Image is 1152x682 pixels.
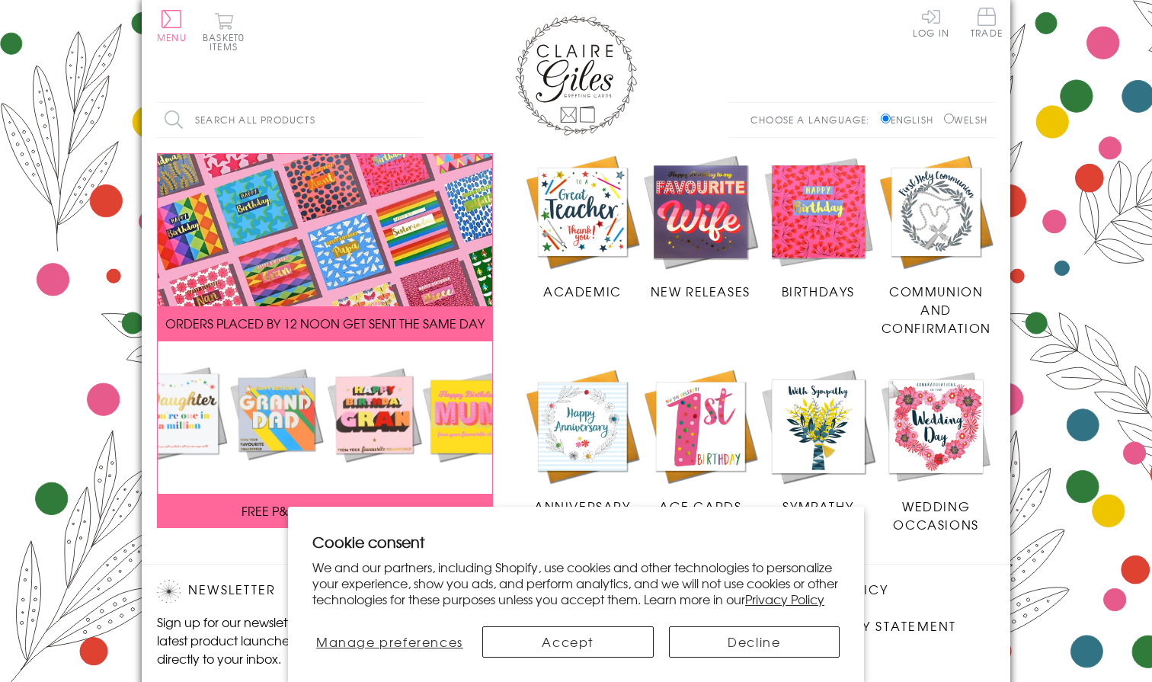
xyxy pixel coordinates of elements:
span: Manage preferences [316,632,463,651]
a: Communion and Confirmation [877,153,995,338]
span: Anniversary [534,497,631,515]
span: ORDERS PLACED BY 12 NOON GET SENT THE SAME DAY [165,314,485,332]
a: Trade [971,8,1003,40]
button: Menu [157,10,187,42]
span: New Releases [651,282,750,300]
span: Menu [157,30,187,44]
span: FREE P&P ON ALL UK ORDERS [242,501,409,520]
a: Age Cards [642,367,760,515]
input: Welsh [944,114,954,123]
span: Trade [971,8,1003,37]
a: Anniversary [523,367,642,515]
button: Accept [482,626,654,658]
p: Choose a language: [750,113,878,126]
span: Age Cards [659,497,741,515]
label: English [881,113,941,126]
button: Basket0 items [203,12,245,51]
a: New Releases [642,153,760,301]
input: Search all products [157,103,424,137]
span: Academic [543,282,622,300]
span: Wedding Occasions [893,497,978,533]
h2: Newsletter [157,580,416,603]
p: We and our partners, including Shopify, use cookies and other technologies to personalize your ex... [312,559,840,607]
p: Sign up for our newsletter to receive the latest product launches, news and offers directly to yo... [157,613,416,668]
a: Sympathy [760,367,878,515]
label: Welsh [944,113,987,126]
h2: Cookie consent [312,531,840,552]
span: Birthdays [782,282,855,300]
a: Log In [913,8,949,37]
a: Academic [523,153,642,301]
img: Claire Giles Greetings Cards [515,15,637,136]
a: Wedding Occasions [877,367,995,533]
input: English [881,114,891,123]
button: Decline [669,626,840,658]
span: Communion and Confirmation [882,282,991,337]
a: Privacy Policy [745,590,824,608]
span: 0 items [210,30,245,53]
span: Sympathy [782,497,853,515]
input: Search [408,103,424,137]
a: Birthdays [760,153,878,301]
button: Manage preferences [312,626,467,658]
